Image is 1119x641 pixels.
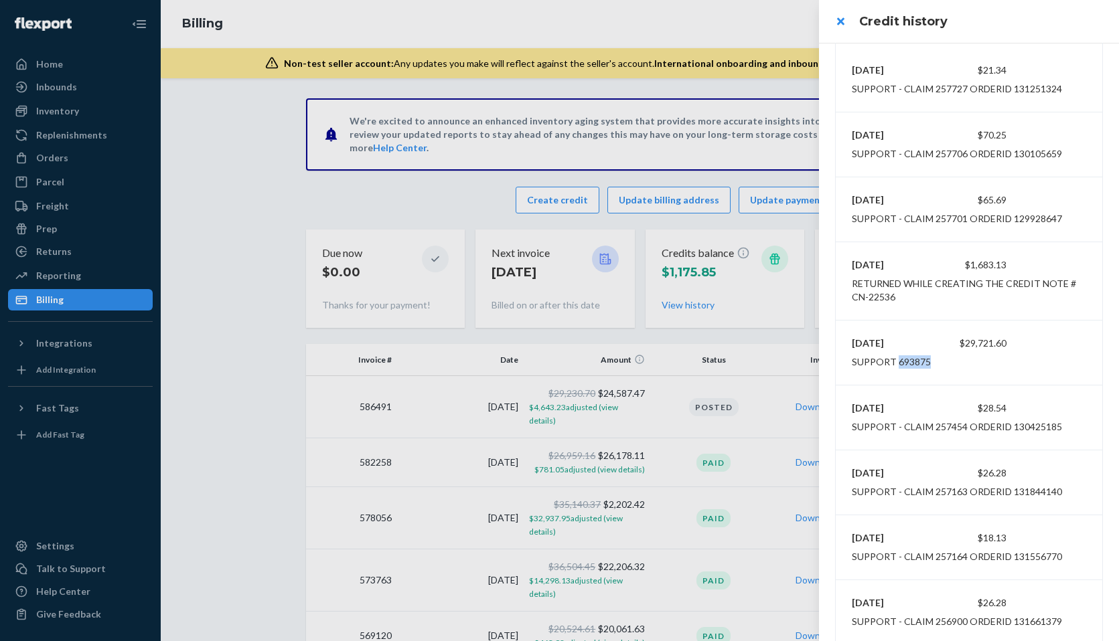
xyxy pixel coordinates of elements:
[929,466,1007,480] div: $26.28
[827,8,854,35] button: close
[852,550,1062,563] div: SUPPORT - CLAIM 257164 orderId 131556770
[852,212,1062,225] div: SUPPORT - CLAIM 257701 orderId 129928647
[852,401,929,415] p: [DATE]
[852,193,929,207] p: [DATE]
[929,128,1007,142] div: $70.25
[859,13,1103,30] h3: Credit history
[852,615,1062,628] div: SUPPORT - CLAIM 256900 orderId 131661379
[852,337,929,350] p: [DATE]
[852,277,1086,304] div: Returned while creating the Credit Note # CN-22536
[852,531,929,545] p: [DATE]
[929,337,1007,350] div: $29,721.60
[852,258,929,272] p: [DATE]
[31,9,59,21] span: Chat
[852,82,1062,96] div: SUPPORT - CLAIM 257727 orderId 131251324
[929,193,1007,207] div: $65.69
[929,401,1007,415] div: $28.54
[929,258,1007,272] div: $1,683.13
[929,531,1007,545] div: $18.13
[929,64,1007,77] div: $21.34
[852,147,1062,161] div: SUPPORT - CLAIM 257706 orderId 130105659
[852,128,929,142] p: [DATE]
[852,64,929,77] p: [DATE]
[852,420,1062,434] div: SUPPORT - CLAIM 257454 orderId 130425185
[929,596,1007,610] div: $26.28
[852,596,929,610] p: [DATE]
[852,466,929,480] p: [DATE]
[852,485,1062,498] div: SUPPORT - CLAIM 257163 orderId 131844140
[852,355,931,369] div: Support 693875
